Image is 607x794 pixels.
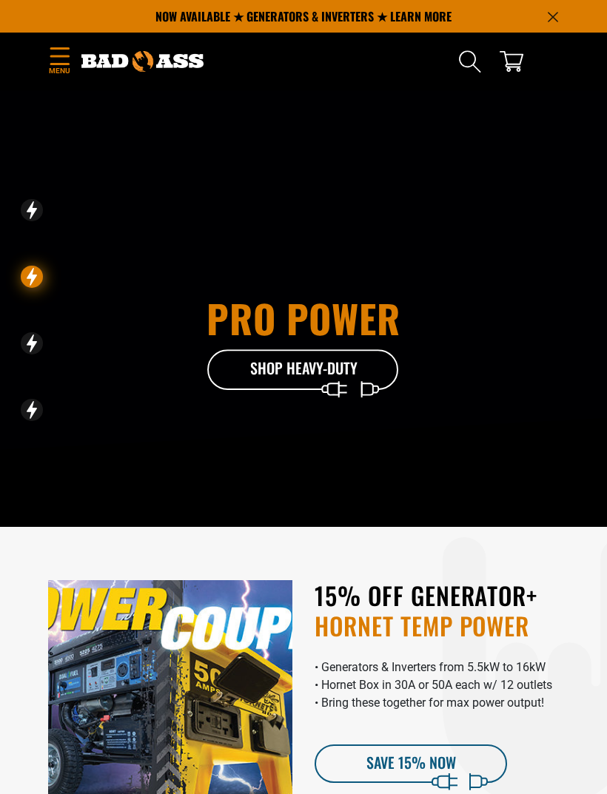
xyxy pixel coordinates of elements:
[458,50,482,73] summary: Search
[315,580,559,641] h2: 15% OFF GENERATOR+
[315,659,559,712] p: • Generators & Inverters from 5.5kW to 16kW • Hornet Box in 30A or 50A each w/ 12 outlets • Bring...
[315,610,559,641] span: HORNET TEMP POWER
[81,51,204,72] img: Bad Ass Extension Cords
[207,349,400,391] a: Shop Heavy-Duty
[315,744,507,783] a: SAVE 15% Now
[48,44,70,79] summary: Menu
[48,299,559,337] h1: Pro Power
[48,65,70,76] span: Menu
